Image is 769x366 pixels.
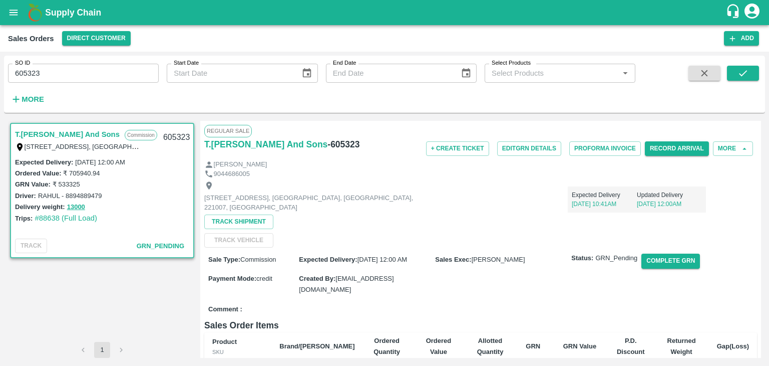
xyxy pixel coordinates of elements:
span: [PERSON_NAME] [472,256,525,263]
label: Ordered Value: [15,169,61,177]
input: Enter SO ID [8,64,159,83]
div: Sales Orders [8,32,54,45]
button: Record Arrival [645,141,709,156]
span: [DATE] 12:00 AM [357,256,407,263]
label: Trips: [15,215,33,222]
button: Select DC [62,31,131,46]
div: customer-support [725,4,743,22]
b: Ordered Value [426,337,452,355]
button: open drawer [2,1,25,24]
label: ₹ 533325 [53,180,80,188]
label: Status: [571,254,593,263]
b: P.D. Discount [617,337,645,355]
b: Supply Chain [45,8,101,18]
label: Expected Delivery : [15,158,73,166]
button: Choose date [297,64,316,83]
span: Commission [240,256,276,263]
button: 13000 [67,202,85,213]
label: GRN Value: [15,180,51,188]
a: #88638 (Full Load) [35,214,97,222]
img: logo [25,3,45,23]
span: credit [256,275,272,282]
b: Gap(Loss) [717,342,749,350]
button: EditGRN Details [497,141,561,156]
label: End Date [333,59,356,67]
label: [STREET_ADDRESS], [GEOGRAPHIC_DATA], [GEOGRAPHIC_DATA], 221007, [GEOGRAPHIC_DATA] [25,142,328,150]
div: account of current user [743,2,761,23]
button: Choose date [457,64,476,83]
span: GRN_Pending [137,242,184,250]
button: More [8,91,47,108]
button: Complete GRN [641,254,700,268]
h6: - 605323 [327,137,359,151]
p: 9044686005 [214,169,250,179]
b: Allotted Quantity [477,337,504,355]
p: Commission [125,130,157,140]
label: Created By : [299,275,335,282]
button: + Create Ticket [426,141,489,156]
span: GRN_Pending [595,254,637,263]
h6: Sales Order Items [204,318,757,332]
label: [DATE] 12:00 AM [75,158,125,166]
label: Comment : [208,305,242,314]
input: Start Date [167,64,293,83]
nav: pagination navigation [74,342,131,358]
button: Proforma Invoice [569,141,641,156]
p: Updated Delivery [637,191,702,200]
a: Supply Chain [45,6,725,20]
label: Expected Delivery : [299,256,357,263]
a: T.[PERSON_NAME] And Sons [204,137,327,151]
div: 605323 [157,126,196,149]
button: More [713,141,753,156]
label: Payment Mode : [208,275,256,282]
label: Sale Type : [208,256,240,263]
label: RAHUL - 8894889479 [38,192,102,200]
label: Start Date [174,59,199,67]
button: page 1 [94,342,110,358]
b: Brand/[PERSON_NAME] [279,342,354,350]
span: Regular Sale [204,125,252,137]
b: Ordered Quantity [373,337,400,355]
span: [EMAIL_ADDRESS][DOMAIN_NAME] [299,275,394,293]
button: Add [724,31,759,46]
b: GRN [526,342,540,350]
input: Select Products [488,67,616,80]
label: Sales Exec : [435,256,471,263]
strong: More [22,95,44,103]
a: T.[PERSON_NAME] And Sons [15,128,120,141]
p: [PERSON_NAME] [214,160,267,169]
div: SKU [212,347,263,356]
p: [DATE] 12:00AM [637,200,702,209]
b: Returned Weight [667,337,696,355]
p: [DATE] 10:41AM [572,200,637,209]
p: [STREET_ADDRESS], [GEOGRAPHIC_DATA], [GEOGRAPHIC_DATA], 221007, [GEOGRAPHIC_DATA] [204,194,430,212]
input: End Date [326,64,453,83]
b: Product [212,338,237,345]
label: Select Products [492,59,531,67]
label: Driver: [15,192,36,200]
p: Expected Delivery [572,191,637,200]
label: ₹ 705940.94 [63,169,100,177]
label: SO ID [15,59,30,67]
button: Track Shipment [204,215,273,229]
label: Delivery weight: [15,203,65,211]
button: Open [619,67,632,80]
b: GRN Value [563,342,596,350]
